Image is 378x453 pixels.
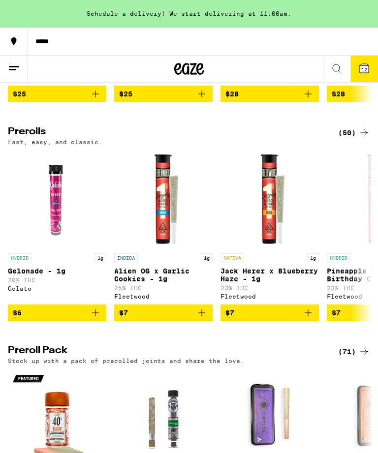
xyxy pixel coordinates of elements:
button: Add to bag [8,86,106,102]
span: $7 [332,309,341,317]
p: HYBRID [8,253,31,262]
a: (50) [338,127,370,139]
button: Add to bag [220,304,319,321]
p: Alien OG x Garlic Cookies - 1g [114,267,213,283]
p: 20% THC [8,277,106,283]
p: Jack Herer x Blueberry Haze - 1g [220,267,319,283]
p: Stock up with a pack of prerolled joints and share the love. [8,358,244,364]
div: Fleetwood [220,293,319,300]
p: INDICA [114,253,138,262]
p: 23% THC [220,285,319,291]
span: $28 [225,90,239,98]
span: $28 [332,90,345,98]
span: $7 [119,309,128,317]
button: Add to bag [220,86,319,102]
img: Fleetwood - Alien OG x Garlic Cookies - 1g [114,150,213,248]
img: Fleetwood - Jack Herer x Blueberry Haze - 1g [220,150,319,248]
p: HYBRID [327,253,350,262]
button: Add to bag [8,304,106,321]
span: 12 [361,66,367,72]
img: Gelato - Gelonade - 1g [8,150,106,248]
button: Add to bag [114,304,213,321]
a: Open page for Jack Herer x Blueberry Haze - 1g from Fleetwood [220,150,319,304]
p: 1g [94,253,106,262]
h2: Prerolls [8,127,322,139]
button: Add to bag [114,86,213,102]
div: Fleetwood [114,293,213,300]
p: Gelonade - 1g [8,267,106,275]
div: Gelato [8,285,106,292]
p: SATIVA [220,253,244,262]
a: Open page for Gelonade - 1g from Gelato [8,150,106,304]
h2: Preroll Pack [8,346,322,358]
p: 1g [307,253,319,262]
span: $7 [225,309,234,317]
p: 1g [201,253,213,262]
a: Open page for Alien OG x Garlic Cookies - 1g from Fleetwood [114,150,213,304]
a: (71) [338,346,370,358]
span: $25 [119,90,132,98]
span: $25 [13,90,26,98]
p: Fast, easy, and classic. [8,139,102,145]
button: 12 [350,56,378,82]
p: 25% THC [114,285,213,291]
span: $6 [13,309,22,317]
